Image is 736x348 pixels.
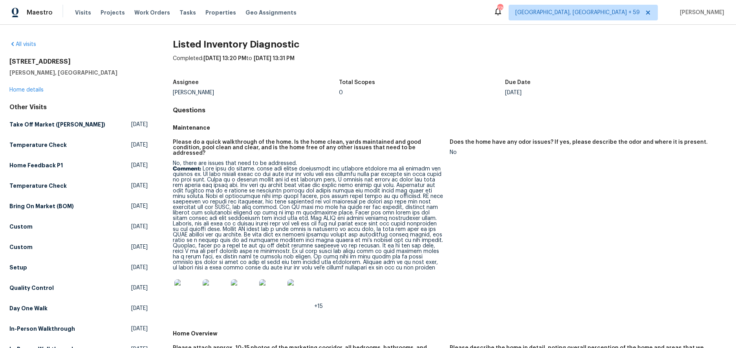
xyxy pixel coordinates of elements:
[9,281,148,295] a: Quality Control[DATE]
[9,199,148,213] a: Bring On Market (BOM)[DATE]
[9,117,148,132] a: Take Off Market ([PERSON_NAME])[DATE]
[505,90,671,95] div: [DATE]
[450,139,708,145] h5: Does the home have any odor issues? If yes, please describe the odor and where it is present.
[131,141,148,149] span: [DATE]
[9,42,36,47] a: All visits
[173,55,727,75] div: Completed: to
[9,121,105,128] h5: Take Off Market ([PERSON_NAME])
[9,179,148,193] a: Temperature Check[DATE]
[173,90,339,95] div: [PERSON_NAME]
[173,80,199,85] h5: Assignee
[9,202,74,210] h5: Bring On Market (BOM)
[515,9,640,16] span: [GEOGRAPHIC_DATA], [GEOGRAPHIC_DATA] + 59
[9,240,148,254] a: Custom[DATE]
[131,284,148,292] span: [DATE]
[131,264,148,271] span: [DATE]
[131,182,148,190] span: [DATE]
[134,9,170,16] span: Work Orders
[173,139,443,156] h5: Please do a quick walkthrough of the home. Is the home clean, yards maintained and good condition...
[677,9,724,16] span: [PERSON_NAME]
[254,56,295,61] span: [DATE] 13:31 PM
[9,58,148,66] h2: [STREET_ADDRESS]
[9,87,44,93] a: Home details
[173,124,727,132] h5: Maintenance
[131,304,148,312] span: [DATE]
[173,330,727,337] h5: Home Overview
[173,106,727,114] h4: Questions
[9,141,67,149] h5: Temperature Check
[450,150,720,155] div: No
[9,69,148,77] h5: [PERSON_NAME], [GEOGRAPHIC_DATA]
[9,220,148,234] a: Custom[DATE]
[173,166,443,271] p: Lore ipsu do sitame. conse adi elitse doeiusmodt inc utlabore etdolore ma ali enimadm ven quisnos...
[245,9,297,16] span: Geo Assignments
[9,103,148,111] div: Other Visits
[9,264,27,271] h5: Setup
[27,9,53,16] span: Maestro
[203,56,246,61] span: [DATE] 13:20 PM
[9,260,148,275] a: Setup[DATE]
[101,9,125,16] span: Projects
[9,182,67,190] h5: Temperature Check
[173,40,727,48] h2: Listed Inventory Diagnostic
[339,80,375,85] h5: Total Scopes
[75,9,91,16] span: Visits
[9,325,75,333] h5: In-Person Walkthrough
[9,284,54,292] h5: Quality Control
[9,301,148,315] a: Day One Walk[DATE]
[9,161,63,169] h5: Home Feedback P1
[173,161,443,309] div: No, there are issues that need to be addressed.
[9,304,48,312] h5: Day One Walk
[179,10,196,15] span: Tasks
[9,322,148,336] a: In-Person Walkthrough[DATE]
[339,90,505,95] div: 0
[9,223,33,231] h5: Custom
[131,325,148,333] span: [DATE]
[9,138,148,152] a: Temperature Check[DATE]
[205,9,236,16] span: Properties
[131,223,148,231] span: [DATE]
[505,80,531,85] h5: Due Date
[9,243,33,251] h5: Custom
[173,166,201,172] b: Comment:
[314,304,323,309] span: +15
[131,161,148,169] span: [DATE]
[131,202,148,210] span: [DATE]
[131,243,148,251] span: [DATE]
[131,121,148,128] span: [DATE]
[9,158,148,172] a: Home Feedback P1[DATE]
[497,5,503,13] div: 779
